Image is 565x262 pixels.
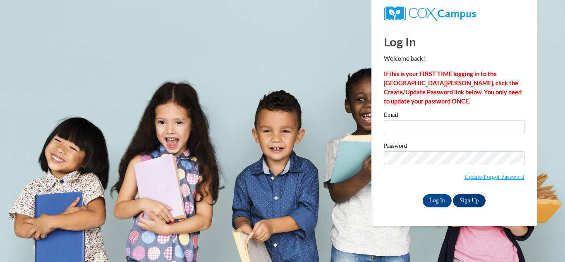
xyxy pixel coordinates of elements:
[384,143,524,151] label: Password
[453,194,485,207] a: Sign Up
[384,10,476,17] a: COX Campus
[384,112,524,120] label: Email
[384,70,522,105] strong: If this is your FIRST TIME logging in to the [GEOGRAPHIC_DATA][PERSON_NAME], click the Create/Upd...
[384,33,524,50] h1: Log In
[423,194,452,207] input: Log In
[384,6,476,21] img: COX Campus
[384,54,524,63] p: Welcome back!
[464,173,524,180] a: Update/Forgot Password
